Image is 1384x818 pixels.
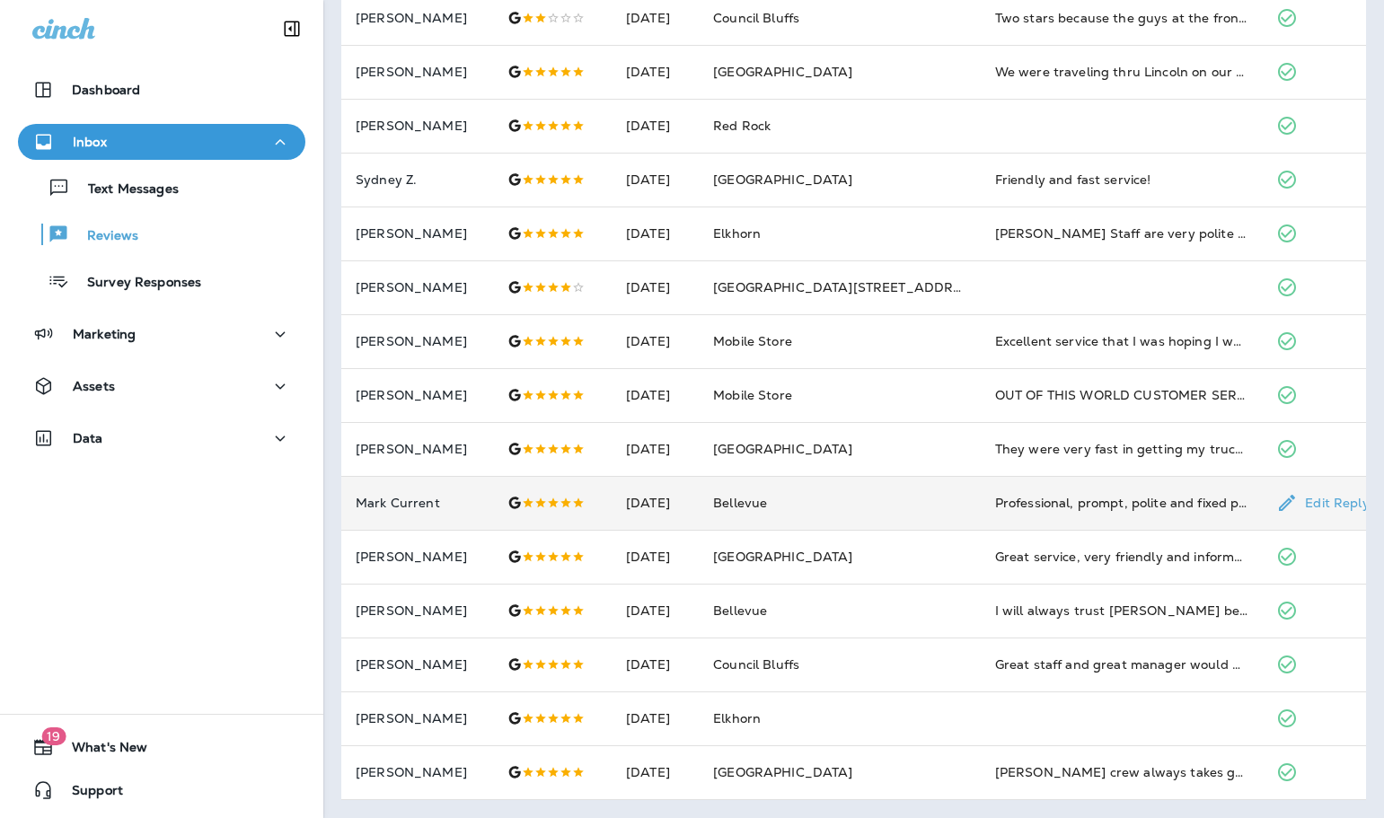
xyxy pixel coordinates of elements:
p: Marketing [73,327,136,341]
button: Text Messages [18,169,305,207]
p: Text Messages [70,181,179,198]
p: Survey Responses [69,275,201,292]
button: Assets [18,368,305,404]
p: Reviews [69,228,138,245]
div: Friendly and fast service! [995,171,1248,189]
span: Bellevue [713,495,767,511]
p: [PERSON_NAME] [356,334,479,348]
td: [DATE] [612,584,699,638]
button: Inbox [18,124,305,160]
p: [PERSON_NAME] [356,442,479,456]
span: Mobile Store [713,333,792,349]
span: [GEOGRAPHIC_DATA] [713,64,852,80]
p: Mark Current [356,496,479,510]
button: Marketing [18,316,305,352]
p: [PERSON_NAME] [356,603,479,618]
p: [PERSON_NAME] [356,119,479,133]
p: Dashboard [72,83,140,97]
td: [DATE] [612,45,699,99]
div: Professional, prompt, polite and fixed problem [995,494,1248,512]
td: [DATE] [612,638,699,691]
p: Sydney Z. [356,172,479,187]
td: [DATE] [612,476,699,530]
td: [DATE] [612,99,699,153]
span: Council Bluffs [713,656,799,673]
div: They were very fast in getting my truck repaired within 24 hours! Thanks! [995,440,1248,458]
p: [PERSON_NAME] [356,280,479,295]
span: Bellevue [713,603,767,619]
p: Inbox [73,135,107,149]
p: [PERSON_NAME] [356,226,479,241]
button: Support [18,772,305,808]
td: [DATE] [612,153,699,207]
span: [GEOGRAPHIC_DATA] [713,549,852,565]
td: [DATE] [612,260,699,314]
p: [PERSON_NAME] [356,550,479,564]
p: Edit Reply [1298,496,1369,510]
td: [DATE] [612,422,699,476]
div: Two stars because the guys at the front desk are always the most professional and nice guys. Howe... [995,9,1248,27]
td: [DATE] [612,314,699,368]
p: Assets [73,379,115,393]
div: Jensen Staff are very polite and detailed about my car window and why they could not fix it as Po... [995,224,1248,242]
span: Support [54,783,123,805]
div: I will always trust Jensen because they never try to upsell me on anything and the work they do i... [995,602,1248,620]
button: Data [18,420,305,456]
span: [GEOGRAPHIC_DATA][STREET_ADDRESS] [713,279,983,295]
p: [PERSON_NAME] [356,11,479,25]
div: Great staff and great manager would definitely bring my truck here again! [995,655,1248,673]
span: [GEOGRAPHIC_DATA] [713,441,852,457]
p: [PERSON_NAME] [356,65,479,79]
button: Survey Responses [18,262,305,300]
td: [DATE] [612,691,699,745]
span: 19 [41,727,66,745]
td: [DATE] [612,745,699,799]
p: [PERSON_NAME] [356,657,479,672]
p: [PERSON_NAME] [356,711,479,726]
div: Excellent service that I was hoping I wouldn’t have to do, but he was very professional and took ... [995,332,1248,350]
button: Reviews [18,215,305,253]
div: Great service, very friendly and informative. Will always return to them for future work and serv... [995,548,1248,566]
button: Dashboard [18,72,305,108]
span: Mobile Store [713,387,792,403]
span: [GEOGRAPHIC_DATA] [713,172,852,188]
td: [DATE] [612,530,699,584]
p: Data [73,431,103,445]
td: [DATE] [612,207,699,260]
div: Jensen's crew always takes good care of us and gets us in at a moment's notice. Grateful for thei... [995,763,1248,781]
span: [GEOGRAPHIC_DATA] [713,764,852,780]
div: OUT OF THIS WORLD CUSTOMER SERVICE! I called just as they opened and had a technician at my house... [995,386,1248,404]
div: We were traveling thru Lincoln on our way to CA hauling horses. When I got up in the morning my d... [995,63,1248,81]
span: Elkhorn [713,710,761,726]
span: Council Bluffs [713,10,799,26]
span: Elkhorn [713,225,761,242]
p: [PERSON_NAME] [356,765,479,779]
td: [DATE] [612,368,699,422]
p: [PERSON_NAME] [356,388,479,402]
button: 19What's New [18,729,305,765]
span: Red Rock [713,118,771,134]
span: What's New [54,740,147,761]
button: Collapse Sidebar [267,11,317,47]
